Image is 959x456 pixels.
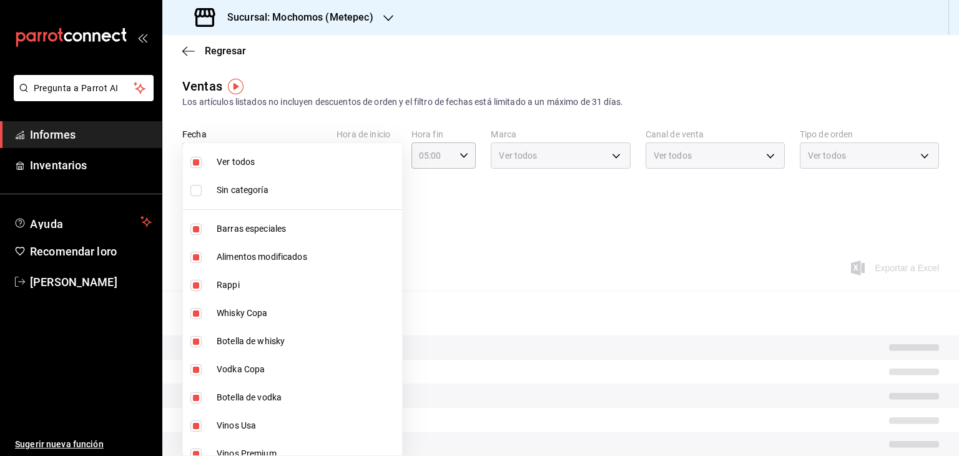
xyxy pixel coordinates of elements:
img: Marcador de información sobre herramientas [228,79,243,94]
font: Sin categoría [217,185,268,195]
font: Rappi [217,280,240,290]
font: Alimentos modificados [217,252,307,262]
font: Barras especiales [217,224,286,234]
font: Vinos Usa [217,420,256,430]
font: Vodka Copa [217,364,265,374]
font: Botella de whisky [217,336,285,346]
font: Ver todos [217,157,255,167]
font: Botella de vodka [217,392,282,402]
font: Whisky Copa [217,308,267,318]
